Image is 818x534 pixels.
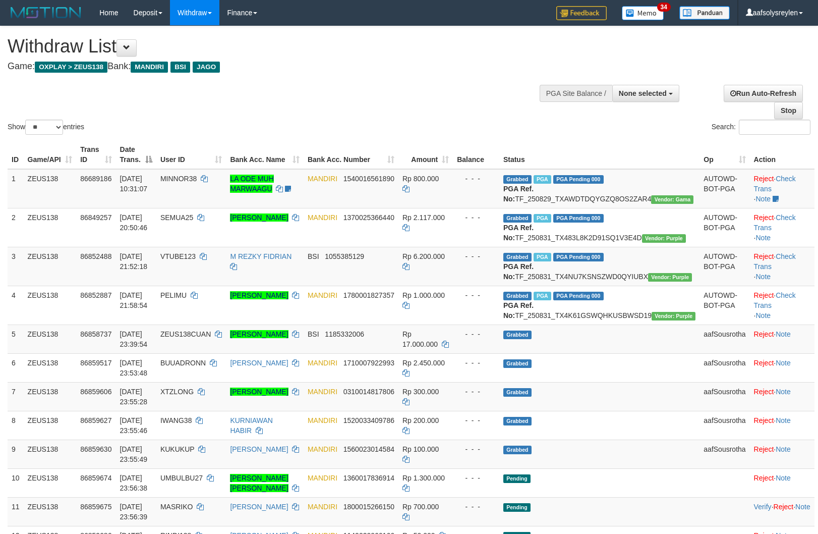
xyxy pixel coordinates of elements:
td: aafSousrotha [699,382,749,411]
td: AUTOWD-BOT-PGA [699,208,749,247]
span: BSI [170,62,190,73]
span: Copy 1520033409786 to clipboard [343,416,394,424]
a: Note [756,311,771,319]
b: PGA Ref. No: [503,185,534,203]
a: Reject [754,291,774,299]
a: Note [776,416,791,424]
th: Action [750,140,814,169]
th: ID [8,140,24,169]
a: [PERSON_NAME] [230,445,288,453]
span: Rp 700.000 [402,503,439,511]
td: · [750,440,814,468]
span: 86859674 [80,474,111,482]
th: Game/API: activate to sort column ascending [24,140,77,169]
span: [DATE] 23:55:49 [120,445,148,463]
span: Rp 100.000 [402,445,439,453]
td: · [750,411,814,440]
span: Grabbed [503,292,532,300]
img: Button%20Memo.svg [622,6,664,20]
img: MOTION_logo.png [8,5,84,20]
a: Reject [754,416,774,424]
span: Grabbed [503,331,532,339]
span: MANDIRI [308,445,337,453]
span: PGA Pending [553,175,604,184]
a: Verify [754,503,772,511]
span: [DATE] 21:58:54 [120,291,148,309]
span: Rp 300.000 [402,388,439,396]
td: ZEUS138 [24,169,77,208]
span: MANDIRI [308,175,337,183]
a: Check Trans [754,213,796,232]
a: Note [776,330,791,338]
div: - - - [457,251,495,261]
td: ZEUS138 [24,382,77,411]
td: AUTOWD-BOT-PGA [699,247,749,286]
a: Check Trans [754,175,796,193]
span: Marked by aafsolysreylen [534,292,551,300]
span: Rp 800.000 [402,175,439,183]
a: Note [776,445,791,453]
span: Vendor URL: https://trx4.1velocity.biz [648,273,692,282]
td: aafSousrotha [699,353,749,382]
a: Note [756,273,771,281]
td: · · [750,208,814,247]
span: None selected [619,89,667,97]
span: [DATE] 23:56:38 [120,474,148,492]
span: PGA Pending [553,292,604,300]
a: Reject [754,388,774,396]
a: Note [776,359,791,367]
label: Search: [712,120,810,135]
td: ZEUS138 [24,440,77,468]
span: Copy 1560023014584 to clipboard [343,445,394,453]
span: Marked by aafkaynarin [534,175,551,184]
td: 2 [8,208,24,247]
span: Vendor URL: https://trx31.1velocity.biz [651,195,693,204]
span: Grabbed [503,446,532,454]
a: Check Trans [754,291,796,309]
td: · · [750,247,814,286]
select: Showentries [25,120,63,135]
span: VTUBE123 [160,252,196,260]
td: · [750,382,814,411]
span: MANDIRI [308,388,337,396]
span: PGA Pending [553,214,604,223]
h1: Withdraw List [8,36,535,57]
span: Pending [503,503,531,512]
img: Feedback.jpg [556,6,607,20]
span: Grabbed [503,175,532,184]
a: [PERSON_NAME] [230,291,288,299]
span: 86859517 [80,359,111,367]
td: aafSousrotha [699,325,749,353]
span: Marked by aafsreyleap [534,214,551,223]
span: 86859675 [80,503,111,511]
td: 1 [8,169,24,208]
span: 86849257 [80,213,111,222]
a: M REZKY FIDRIAN [230,252,291,260]
a: KURNIAWAN HABIR [230,416,273,435]
span: Rp 1.000.000 [402,291,445,299]
span: ZEUS138CUAN [160,330,211,338]
td: 4 [8,286,24,325]
td: aafSousrotha [699,411,749,440]
span: MANDIRI [308,416,337,424]
td: AUTOWD-BOT-PGA [699,286,749,325]
span: Copy 1185332006 to clipboard [325,330,364,338]
span: BUUADRONN [160,359,206,367]
span: Rp 17.000.000 [402,330,438,348]
td: ZEUS138 [24,497,77,526]
td: · · [750,497,814,526]
td: aafSousrotha [699,440,749,468]
td: 9 [8,440,24,468]
td: ZEUS138 [24,286,77,325]
span: [DATE] 23:55:28 [120,388,148,406]
a: Note [795,503,810,511]
div: - - - [457,473,495,483]
span: Copy 0310014817806 to clipboard [343,388,394,396]
th: Status [499,140,699,169]
span: Rp 6.200.000 [402,252,445,260]
span: Copy 1055385129 to clipboard [325,252,364,260]
a: [PERSON_NAME] [230,359,288,367]
a: Reject [774,503,794,511]
td: TF_250831_TX483L8K2D91SQ1V3E4D [499,208,699,247]
td: 5 [8,325,24,353]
